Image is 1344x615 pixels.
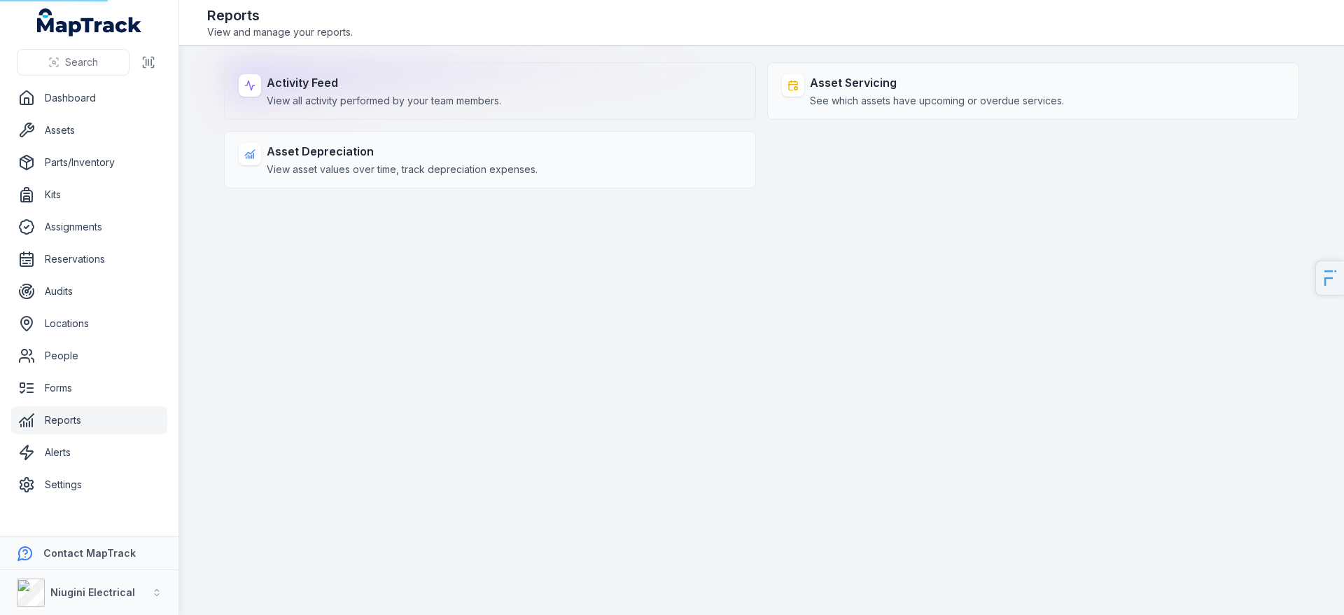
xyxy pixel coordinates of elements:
[267,74,501,91] strong: Activity Feed
[11,374,167,402] a: Forms
[11,277,167,305] a: Audits
[11,116,167,144] a: Assets
[11,213,167,241] a: Assignments
[11,438,167,467] a: Alerts
[11,471,167,499] a: Settings
[267,143,538,160] strong: Asset Depreciation
[43,547,136,559] strong: Contact MapTrack
[11,181,167,209] a: Kits
[37,8,142,36] a: MapTrack
[810,74,1064,91] strong: Asset Servicing
[224,131,756,188] a: Asset DepreciationView asset values over time, track depreciation expenses.
[11,84,167,112] a: Dashboard
[810,94,1064,108] span: See which assets have upcoming or overdue services.
[224,62,756,120] a: Activity FeedView all activity performed by your team members.
[11,406,167,434] a: Reports
[207,25,353,39] span: View and manage your reports.
[65,55,98,69] span: Search
[207,6,353,25] h2: Reports
[11,245,167,273] a: Reservations
[267,163,538,177] span: View asset values over time, track depreciation expenses.
[17,49,129,76] button: Search
[11,148,167,177] a: Parts/Inventory
[50,586,135,598] strong: Niugini Electrical
[11,310,167,338] a: Locations
[11,342,167,370] a: People
[267,94,501,108] span: View all activity performed by your team members.
[767,62,1299,120] a: Asset ServicingSee which assets have upcoming or overdue services.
